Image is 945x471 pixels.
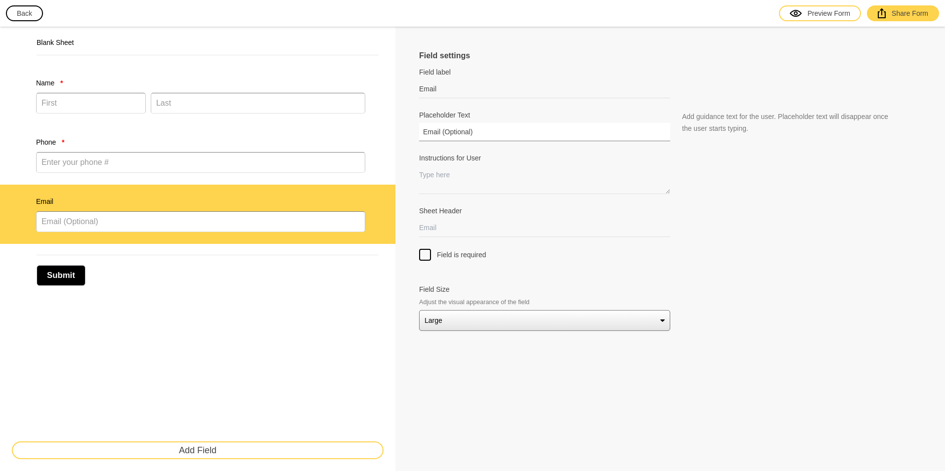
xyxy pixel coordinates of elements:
[36,137,365,147] label: Phone
[437,250,486,260] span: Field is required
[878,8,928,18] div: Share Form
[151,93,365,114] input: Last
[36,196,365,206] label: Email
[867,5,939,21] a: Share Form
[36,211,365,232] input: Email (Optional)
[36,78,365,88] label: Name
[419,80,670,98] input: Enter your label
[419,153,670,163] label: Instructions for User
[419,67,670,77] label: Field label
[779,5,861,21] a: Preview Form
[37,38,379,47] h2: Blank Sheet
[36,93,146,114] input: First
[682,113,888,132] span: Add guidance text for the user. Placeholder text will disappear once the user starts typing.
[12,441,384,459] button: Add Field
[419,123,670,141] input: Enter the placeholder text
[419,50,609,61] h5: Field settings
[419,284,670,294] label: Field Size
[6,5,43,21] button: Back
[790,8,850,18] div: Preview Form
[37,265,86,286] button: Submit
[36,152,365,173] input: Enter your phone #
[419,206,670,216] label: Sheet Header
[419,110,670,120] label: Placeholder Text
[419,297,670,307] span: Adjust the visual appearance of the field
[419,219,670,237] input: Email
